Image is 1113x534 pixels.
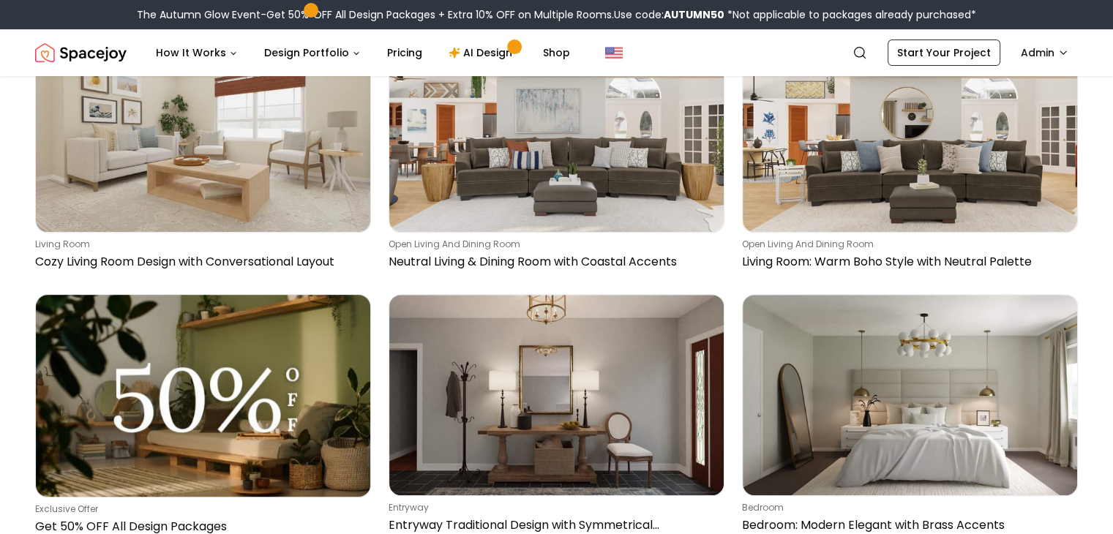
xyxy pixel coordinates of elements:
p: open living and dining room [389,238,719,250]
p: Cozy Living Room Design with Conversational Layout [35,253,365,271]
p: Bedroom: Modern Elegant with Brass Accents [742,516,1072,534]
button: How It Works [144,38,250,67]
span: *Not applicable to packages already purchased* [724,7,976,22]
img: Cozy Living Room Design with Conversational Layout [36,31,370,232]
p: open living and dining room [742,238,1072,250]
img: United States [605,44,623,61]
p: Neutral Living & Dining Room with Coastal Accents [389,253,719,271]
nav: Main [144,38,582,67]
b: AUTUMN50 [664,7,724,22]
p: Living Room: Warm Boho Style with Neutral Palette [742,253,1072,271]
a: AI Design [437,38,528,67]
a: Living Room: Warm Boho Style with Neutral Paletteopen living and dining roomLiving Room: Warm Boh... [742,31,1078,277]
p: Entryway Traditional Design with Symmetrical Arrangement [389,516,719,534]
img: Get 50% OFF All Design Packages [36,295,370,496]
a: Start Your Project [888,40,1000,66]
img: Spacejoy Logo [35,38,127,67]
button: Design Portfolio [252,38,372,67]
p: entryway [389,502,719,514]
p: living room [35,238,365,250]
p: bedroom [742,502,1072,514]
nav: Global [35,29,1078,76]
p: Exclusive Offer [35,503,365,515]
img: Living Room: Warm Boho Style with Neutral Palette [743,31,1077,232]
a: Spacejoy [35,38,127,67]
a: Shop [531,38,582,67]
a: Pricing [375,38,434,67]
button: Admin [1012,40,1078,66]
a: Neutral Living & Dining Room with Coastal Accentsopen living and dining roomNeutral Living & Dini... [389,31,724,277]
img: Entryway Traditional Design with Symmetrical Arrangement [389,295,724,495]
img: Bedroom: Modern Elegant with Brass Accents [743,295,1077,495]
span: Use code: [614,7,724,22]
a: Cozy Living Room Design with Conversational Layoutliving roomCozy Living Room Design with Convers... [35,31,371,277]
img: Neutral Living & Dining Room with Coastal Accents [389,31,724,232]
div: The Autumn Glow Event-Get 50% OFF All Design Packages + Extra 10% OFF on Multiple Rooms. [137,7,976,22]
